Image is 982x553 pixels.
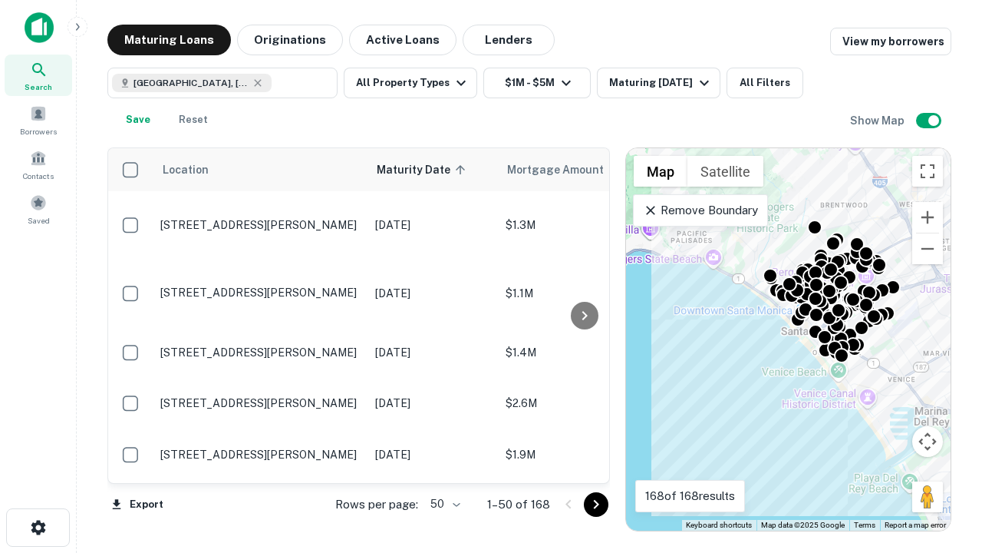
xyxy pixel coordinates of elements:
button: Keyboard shortcuts [686,520,752,531]
p: $1.9M [506,446,659,463]
img: capitalize-icon.png [25,12,54,43]
div: Maturing [DATE] [609,74,713,92]
a: Saved [5,188,72,230]
p: [DATE] [375,344,490,361]
span: Contacts [23,170,54,182]
span: Saved [28,214,50,227]
button: Originations [237,25,343,55]
p: [STREET_ADDRESS][PERSON_NAME] [160,396,360,410]
button: Maturing [DATE] [597,68,720,98]
a: Report a map error [885,521,946,529]
a: Terms [854,521,875,529]
button: Show street map [634,156,687,187]
button: Reset [169,104,218,135]
img: Google [630,511,680,531]
span: [GEOGRAPHIC_DATA], [GEOGRAPHIC_DATA], [GEOGRAPHIC_DATA] [133,76,249,90]
h6: Show Map [850,112,907,129]
button: All Filters [727,68,803,98]
button: Maturing Loans [107,25,231,55]
button: Go to next page [584,492,608,517]
p: [STREET_ADDRESS][PERSON_NAME] [160,286,360,300]
p: $1.4M [506,344,659,361]
span: Mortgage Amount [507,161,624,179]
button: Active Loans [349,25,456,55]
th: Maturity Date [367,148,498,191]
button: Save your search to get updates of matches that match your search criteria. [114,104,163,135]
button: Export [107,493,167,516]
iframe: Chat Widget [905,430,982,504]
button: Lenders [463,25,555,55]
button: Toggle fullscreen view [912,156,943,187]
div: 50 [424,493,463,515]
th: Location [153,148,367,191]
p: 1–50 of 168 [487,495,550,514]
button: Zoom in [912,202,943,233]
p: [DATE] [375,217,490,233]
span: Map data ©2025 Google [761,521,845,529]
a: Contacts [5,144,72,185]
button: Map camera controls [912,426,943,457]
p: [DATE] [375,446,490,463]
button: $1M - $5M [483,68,591,98]
span: Maturity Date [377,161,470,179]
p: [STREET_ADDRESS][PERSON_NAME] [160,448,360,462]
span: Location [162,161,209,179]
p: [STREET_ADDRESS][PERSON_NAME] [160,218,360,232]
a: Open this area in Google Maps (opens a new window) [630,511,680,531]
p: $1.3M [506,217,659,233]
p: $2.6M [506,395,659,412]
a: Search [5,55,72,96]
button: Show satellite imagery [687,156,763,187]
th: Mortgage Amount [498,148,667,191]
a: Borrowers [5,99,72,141]
button: Zoom out [912,233,943,264]
p: Remove Boundary [643,201,757,220]
p: 168 of 168 results [645,487,735,505]
span: Search [25,81,52,93]
p: $1.1M [506,285,659,302]
p: [STREET_ADDRESS][PERSON_NAME] [160,346,360,359]
p: Rows per page: [335,495,418,514]
div: 0 0 [626,148,951,531]
a: View my borrowers [830,28,951,55]
p: [DATE] [375,285,490,302]
p: [DATE] [375,395,490,412]
span: Borrowers [20,125,57,137]
button: All Property Types [344,68,477,98]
